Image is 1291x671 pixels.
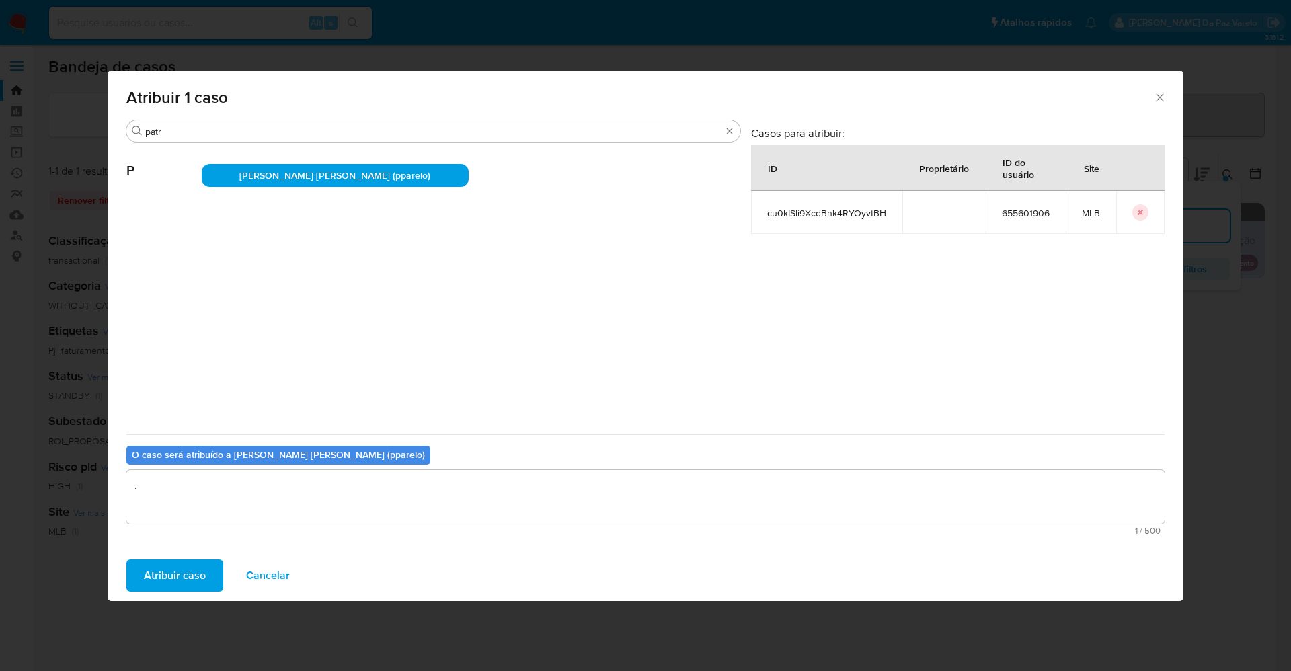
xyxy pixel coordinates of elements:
span: [PERSON_NAME] [PERSON_NAME] (pparelo) [239,169,430,182]
div: Proprietário [903,152,985,184]
textarea: . [126,470,1165,524]
div: ID do usuário [986,146,1065,190]
button: icon-button [1132,204,1148,221]
div: assign-modal [108,71,1183,601]
span: MLB [1082,207,1100,219]
div: [PERSON_NAME] [PERSON_NAME] (pparelo) [202,164,469,187]
span: P [126,143,202,179]
div: Site [1068,152,1116,184]
button: Atribuir caso [126,559,223,592]
span: cu0kISli9XcdBnk4RYOyvtBH [767,207,886,219]
div: ID [752,152,793,184]
span: Atribuir caso [144,561,206,590]
span: Cancelar [246,561,290,590]
span: Máximo 500 caracteres [130,526,1161,535]
b: O caso será atribuído a [PERSON_NAME] [PERSON_NAME] (pparelo) [132,448,425,461]
button: Borrar [724,126,735,136]
button: Fechar a janela [1153,91,1165,103]
button: Cancelar [229,559,307,592]
span: 655601906 [1002,207,1050,219]
h3: Casos para atribuir: [751,126,1165,140]
input: Analista de pesquisa [145,126,721,138]
button: Buscar [132,126,143,136]
span: Atribuir 1 caso [126,89,1153,106]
